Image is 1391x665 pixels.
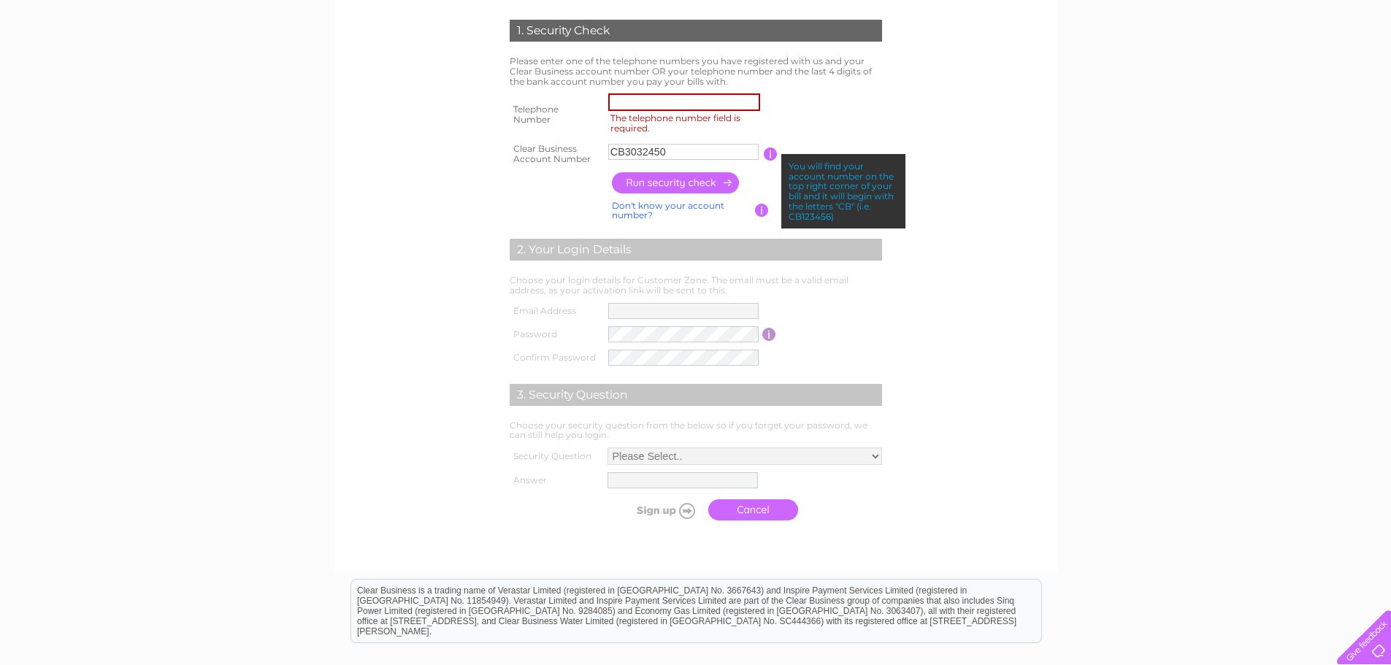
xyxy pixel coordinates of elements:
a: 0333 014 3131 [1116,7,1216,26]
th: Password [506,323,605,346]
th: Clear Business Account Number [506,139,605,169]
td: Choose your login details for Customer Zone. The email must be a valid email address, as your act... [506,272,886,299]
th: Answer [506,469,604,492]
a: Cancel [708,499,798,520]
a: Don't know your account number? [612,200,724,221]
div: Clear Business is a trading name of Verastar Limited (registered in [GEOGRAPHIC_DATA] No. 3667643... [351,8,1041,71]
td: Please enter one of the telephone numbers you have registered with us and your Clear Business acc... [506,53,886,90]
div: 1. Security Check [510,20,882,42]
div: 2. Your Login Details [510,239,882,261]
a: Blog [1317,62,1338,73]
td: Choose your security question from the below so if you forget your password, we can still help yo... [506,417,886,445]
input: Submit [611,500,701,520]
input: Information [762,328,776,341]
input: Information [755,204,769,217]
div: You will find your account number on the top right corner of your bill and it will begin with the... [781,154,905,229]
th: Telephone Number [506,90,605,139]
input: Information [764,147,778,161]
th: Email Address [506,299,605,323]
a: Water [1187,62,1214,73]
th: Confirm Password [506,346,605,369]
th: Security Question [506,444,604,469]
label: The telephone number field is required. [608,111,765,136]
a: Energy [1223,62,1255,73]
a: Telecoms [1264,62,1308,73]
img: logo.png [49,38,123,82]
div: 3. Security Question [510,384,882,406]
a: Contact [1346,62,1382,73]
